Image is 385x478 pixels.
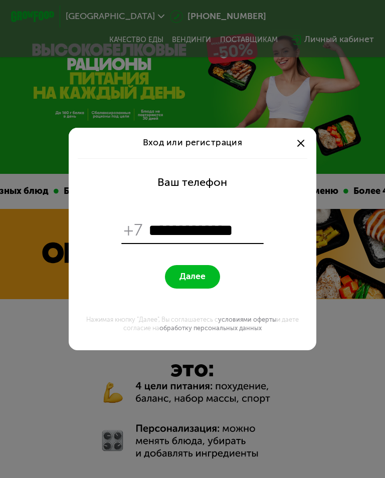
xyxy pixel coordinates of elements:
[157,176,227,189] div: Ваш телефон
[165,265,220,289] button: Далее
[143,137,243,148] span: Вход или регистрация
[218,316,277,323] a: условиями оферты
[179,272,206,282] span: Далее
[159,324,262,332] a: обработку персональных данных
[124,220,143,241] span: +7
[75,315,309,333] div: Нажимая кнопку "Далее", Вы соглашаетесь с и даете согласие на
